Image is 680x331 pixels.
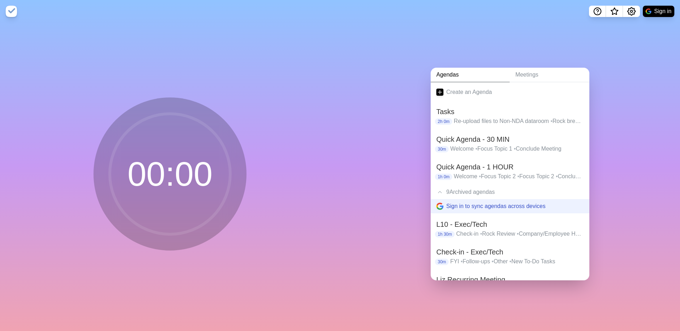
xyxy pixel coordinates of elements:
[450,145,584,153] p: Welcome Focus Topic 1 Conclude Meeting
[589,6,606,17] button: Help
[435,259,449,265] p: 30m
[517,173,520,179] span: •
[509,258,511,264] span: •
[431,185,589,199] div: 9 Archived agenda s
[454,117,584,125] p: Re-upload files to Non-NDA dataroom Rock breakdown - Annotation Workflow Check Rupreet & Shesha r...
[435,231,455,237] p: 1h 30m
[431,199,589,213] button: Sign in to sync agendas across devices
[431,68,510,82] a: Agendas
[6,6,17,17] img: timeblocks logo
[556,173,558,179] span: •
[436,203,443,210] img: google logo
[514,146,516,152] span: •
[456,230,584,238] p: Check-in Rock Review Company/Employee Headlines To-Do-List Review Collaboration Asks Issues List ...
[550,118,552,124] span: •
[431,82,589,102] a: Create an Agenda
[492,258,494,264] span: •
[436,162,584,172] h2: Quick Agenda - 1 HOUR
[475,146,477,152] span: •
[479,173,481,179] span: •
[436,219,584,230] h2: L10 - Exec/Tech
[450,257,584,266] p: FYI Follow-ups Other New To-Do Tasks
[436,247,584,257] h2: Check-in - Exec/Tech
[646,9,651,14] img: google logo
[517,231,519,237] span: •
[436,134,584,145] h2: Quick Agenda - 30 MIN
[623,6,640,17] button: Settings
[454,172,584,181] p: Welcome Focus Topic 2 Focus Topic 2 Conclude Meeting
[435,118,452,125] p: 2h 0m
[436,274,584,285] h2: Liz Recurring Meeting
[643,6,674,17] button: Sign in
[435,146,449,152] p: 30m
[606,6,623,17] button: What’s new
[435,174,452,180] p: 1h 0m
[510,68,589,82] a: Meetings
[480,231,482,237] span: •
[461,258,463,264] span: •
[436,106,584,117] h2: Tasks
